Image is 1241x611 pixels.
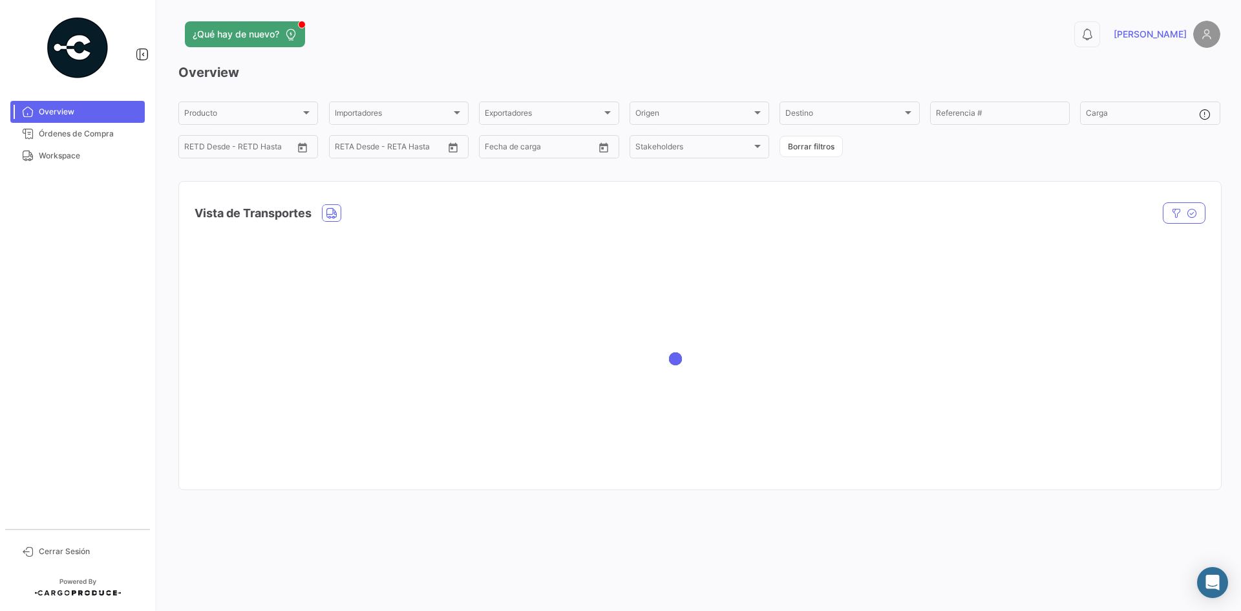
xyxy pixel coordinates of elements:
[39,546,140,557] span: Cerrar Sesión
[367,144,419,153] input: Hasta
[1193,21,1220,48] img: placeholder-user.png
[635,144,752,153] span: Stakeholders
[1114,28,1187,41] span: [PERSON_NAME]
[323,205,341,221] button: Land
[785,111,902,120] span: Destino
[1197,567,1228,598] div: Abrir Intercom Messenger
[195,204,312,222] h4: Vista de Transportes
[185,21,305,47] button: ¿Qué hay de nuevo?
[517,144,569,153] input: Hasta
[45,16,110,80] img: powered-by.png
[485,111,601,120] span: Exportadores
[217,144,268,153] input: Hasta
[10,123,145,145] a: Órdenes de Compra
[39,106,140,118] span: Overview
[335,111,451,120] span: Importadores
[594,138,613,157] button: Open calendar
[443,138,463,157] button: Open calendar
[485,144,508,153] input: Desde
[635,111,752,120] span: Origen
[193,28,279,41] span: ¿Qué hay de nuevo?
[39,128,140,140] span: Órdenes de Compra
[780,136,843,157] button: Borrar filtros
[335,144,358,153] input: Desde
[184,144,207,153] input: Desde
[39,150,140,162] span: Workspace
[184,111,301,120] span: Producto
[293,138,312,157] button: Open calendar
[178,63,1220,81] h3: Overview
[10,145,145,167] a: Workspace
[10,101,145,123] a: Overview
